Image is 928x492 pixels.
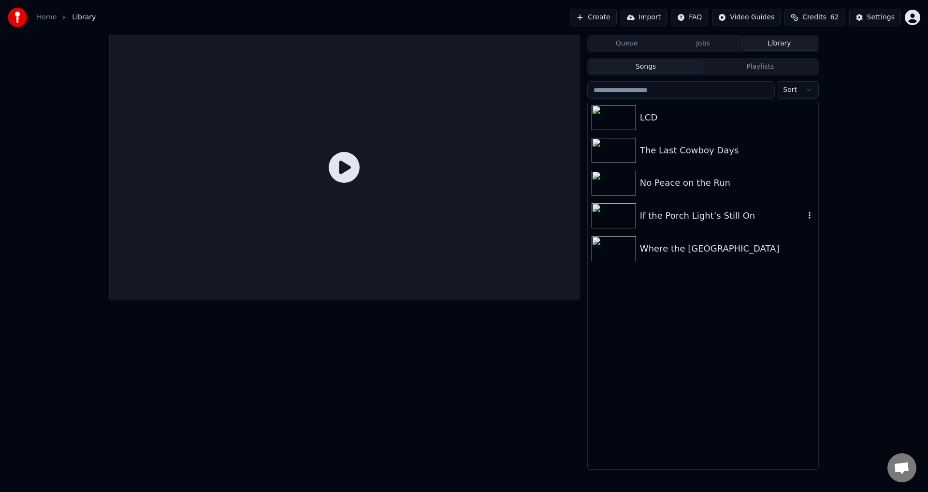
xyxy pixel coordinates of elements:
[570,9,617,26] button: Create
[72,13,96,22] span: Library
[640,144,814,157] div: The Last Cowboy Days
[8,8,27,27] img: youka
[802,13,826,22] span: Credits
[671,9,708,26] button: FAQ
[640,242,814,255] div: Where the [GEOGRAPHIC_DATA]
[849,9,901,26] button: Settings
[665,37,741,51] button: Jobs
[640,111,814,124] div: LCD
[37,13,96,22] nav: breadcrumb
[589,37,665,51] button: Queue
[621,9,667,26] button: Import
[784,9,845,26] button: Credits62
[867,13,895,22] div: Settings
[712,9,781,26] button: Video Guides
[703,60,817,74] button: Playlists
[783,85,797,95] span: Sort
[741,37,817,51] button: Library
[640,209,805,223] div: If the Porch Light’s Still On
[37,13,57,22] a: Home
[887,453,916,482] a: Chat öffnen
[830,13,839,22] span: 62
[589,60,703,74] button: Songs
[640,176,814,190] div: No Peace on the Run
